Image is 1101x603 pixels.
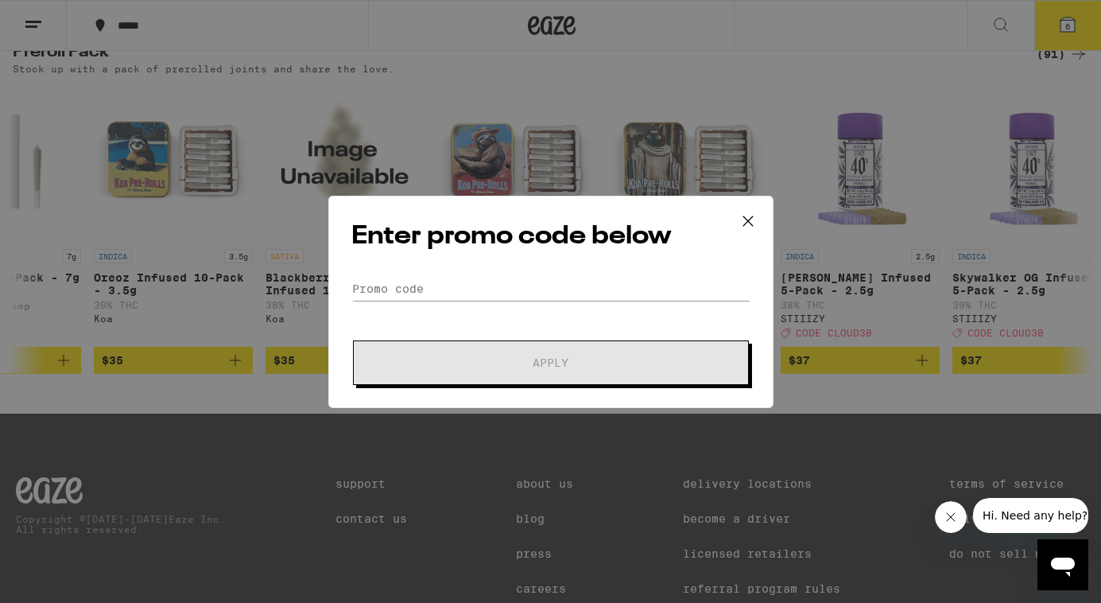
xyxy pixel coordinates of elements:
span: Apply [533,357,568,368]
button: Apply [353,340,749,385]
h2: Enter promo code below [351,219,750,255]
iframe: Close message [935,501,967,533]
iframe: Button to launch messaging window [1037,539,1088,590]
iframe: Message from company [973,498,1088,533]
input: Promo code [351,277,750,301]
